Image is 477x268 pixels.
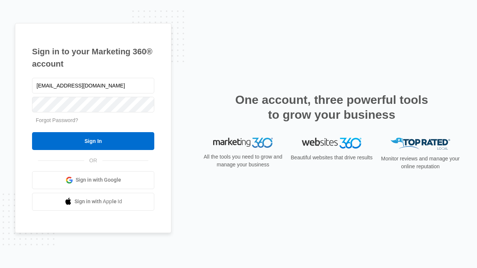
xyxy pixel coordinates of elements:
[84,157,102,165] span: OR
[302,138,361,149] img: Websites 360
[76,176,121,184] span: Sign in with Google
[233,92,430,122] h2: One account, three powerful tools to grow your business
[391,138,450,150] img: Top Rated Local
[201,153,285,169] p: All the tools you need to grow and manage your business
[379,155,462,170] p: Monitor reviews and manage your online reputation
[290,154,373,162] p: Beautiful websites that drive results
[36,117,78,123] a: Forgot Password?
[32,171,154,189] a: Sign in with Google
[32,193,154,211] a: Sign in with Apple Id
[32,45,154,70] h1: Sign in to your Marketing 360® account
[75,198,122,205] span: Sign in with Apple Id
[32,132,154,150] input: Sign In
[32,78,154,93] input: Email
[213,138,273,148] img: Marketing 360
